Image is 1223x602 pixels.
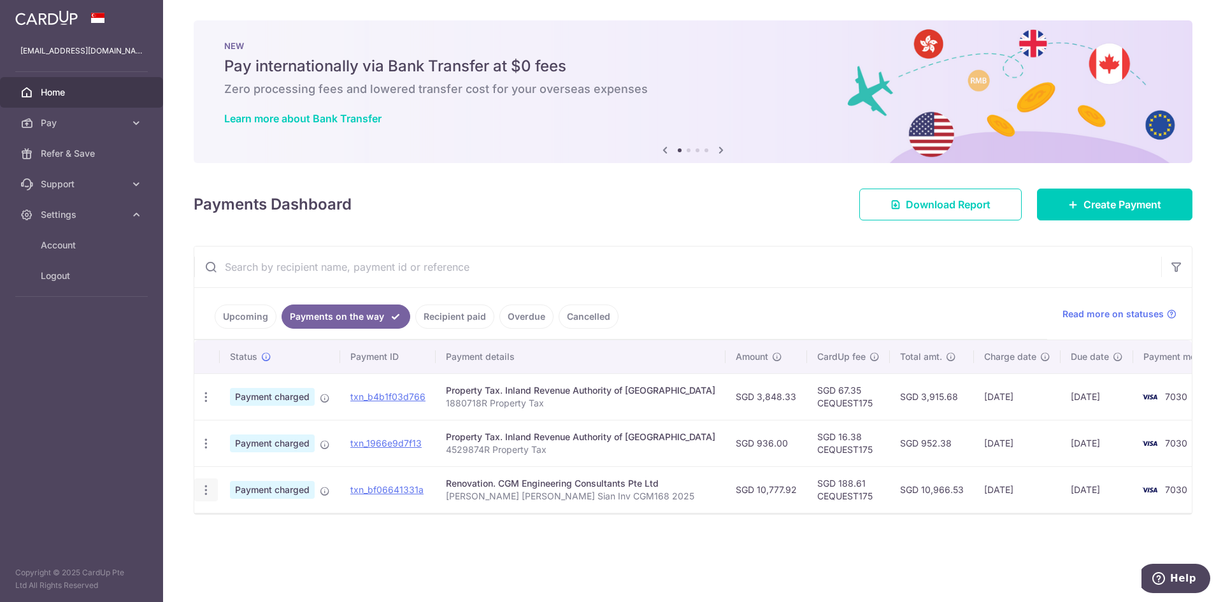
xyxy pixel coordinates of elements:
[890,373,974,420] td: SGD 3,915.68
[350,438,422,448] a: txn_1966e9d7f13
[974,466,1061,513] td: [DATE]
[230,434,315,452] span: Payment charged
[1165,391,1187,402] span: 7030
[1062,308,1177,320] a: Read more on statuses
[974,373,1061,420] td: [DATE]
[446,443,715,456] p: 4529874R Property Tax
[906,197,991,212] span: Download Report
[890,420,974,466] td: SGD 952.38
[807,466,890,513] td: SGD 188.61 CEQUEST175
[1084,197,1161,212] span: Create Payment
[1137,389,1162,405] img: Bank Card
[230,388,315,406] span: Payment charged
[41,239,125,252] span: Account
[984,350,1036,363] span: Charge date
[726,466,807,513] td: SGD 10,777.92
[1137,482,1162,498] img: Bank Card
[224,82,1162,97] h6: Zero processing fees and lowered transfer cost for your overseas expenses
[230,481,315,499] span: Payment charged
[499,305,554,329] a: Overdue
[41,117,125,129] span: Pay
[230,350,257,363] span: Status
[194,193,352,216] h4: Payments Dashboard
[224,41,1162,51] p: NEW
[736,350,768,363] span: Amount
[194,247,1161,287] input: Search by recipient name, payment id or reference
[215,305,276,329] a: Upcoming
[1062,308,1164,320] span: Read more on statuses
[415,305,494,329] a: Recipient paid
[446,384,715,397] div: Property Tax. Inland Revenue Authority of [GEOGRAPHIC_DATA]
[15,10,78,25] img: CardUp
[41,86,125,99] span: Home
[807,373,890,420] td: SGD 67.35 CEQUEST175
[224,112,382,125] a: Learn more about Bank Transfer
[1037,189,1192,220] a: Create Payment
[817,350,866,363] span: CardUp fee
[1165,484,1187,495] span: 7030
[1061,420,1133,466] td: [DATE]
[1141,564,1210,596] iframe: Opens a widget where you can find more information
[1061,373,1133,420] td: [DATE]
[41,208,125,221] span: Settings
[224,56,1162,76] h5: Pay internationally via Bank Transfer at $0 fees
[974,420,1061,466] td: [DATE]
[807,420,890,466] td: SGD 16.38 CEQUEST175
[41,147,125,160] span: Refer & Save
[282,305,410,329] a: Payments on the way
[446,397,715,410] p: 1880718R Property Tax
[726,420,807,466] td: SGD 936.00
[340,340,436,373] th: Payment ID
[446,490,715,503] p: [PERSON_NAME] [PERSON_NAME] Sian Inv CGM168 2025
[41,269,125,282] span: Logout
[436,340,726,373] th: Payment details
[20,45,143,57] p: [EMAIL_ADDRESS][DOMAIN_NAME]
[1061,466,1133,513] td: [DATE]
[900,350,942,363] span: Total amt.
[194,20,1192,163] img: Bank transfer banner
[726,373,807,420] td: SGD 3,848.33
[446,477,715,490] div: Renovation. CGM Engineering Consultants Pte Ltd
[350,484,424,495] a: txn_bf06641331a
[446,431,715,443] div: Property Tax. Inland Revenue Authority of [GEOGRAPHIC_DATA]
[559,305,619,329] a: Cancelled
[1137,436,1162,451] img: Bank Card
[859,189,1022,220] a: Download Report
[1071,350,1109,363] span: Due date
[41,178,125,190] span: Support
[890,466,974,513] td: SGD 10,966.53
[1165,438,1187,448] span: 7030
[350,391,426,402] a: txn_b4b1f03d766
